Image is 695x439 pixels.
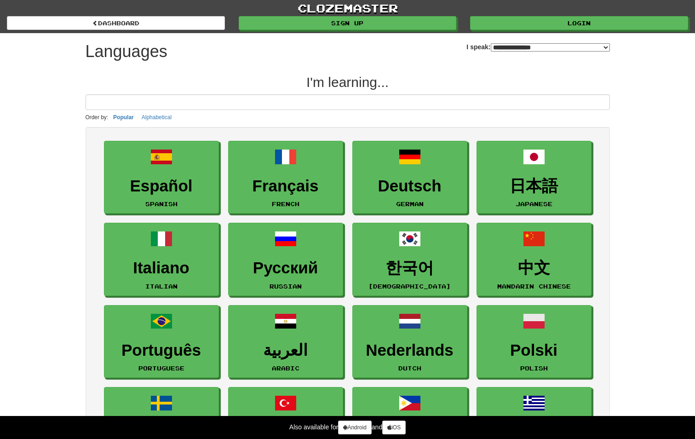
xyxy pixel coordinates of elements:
a: FrançaisFrench [228,141,343,214]
small: Portuguese [138,365,184,371]
a: dashboard [7,16,225,30]
a: 中文Mandarin Chinese [477,223,592,296]
small: Mandarin Chinese [497,283,571,289]
a: 日本語Japanese [477,141,592,214]
h3: 日本語 [482,177,586,195]
small: German [396,201,424,207]
a: iOS [382,421,406,434]
h3: Nederlands [357,341,462,359]
a: EspañolSpanish [104,141,219,214]
small: Polish [520,365,548,371]
button: Popular [110,112,137,122]
small: Russian [270,283,302,289]
h3: العربية [233,341,338,359]
a: РусскийRussian [228,223,343,296]
h2: I'm learning... [86,75,610,90]
a: Login [470,16,688,30]
small: Dutch [398,365,421,371]
small: Japanese [516,201,552,207]
a: Sign up [239,16,457,30]
h3: 中文 [482,259,586,277]
small: Order by: [86,114,109,121]
h3: Polski [482,341,586,359]
small: French [272,201,299,207]
h3: Русский [233,259,338,277]
h1: Languages [86,42,167,61]
select: I speak: [491,43,610,52]
a: 한국어[DEMOGRAPHIC_DATA] [352,223,467,296]
a: العربيةArabic [228,305,343,378]
small: Arabic [272,365,299,371]
a: Android [338,421,371,434]
a: PortuguêsPortuguese [104,305,219,378]
h3: Français [233,177,338,195]
a: DeutschGerman [352,141,467,214]
small: [DEMOGRAPHIC_DATA] [368,283,451,289]
h3: Português [109,341,214,359]
a: ItalianoItalian [104,223,219,296]
small: Italian [145,283,178,289]
a: NederlandsDutch [352,305,467,378]
h3: Deutsch [357,177,462,195]
label: I speak: [466,42,609,52]
h3: Español [109,177,214,195]
a: PolskiPolish [477,305,592,378]
small: Spanish [145,201,178,207]
h3: 한국어 [357,259,462,277]
h3: Italiano [109,259,214,277]
button: Alphabetical [139,112,174,122]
